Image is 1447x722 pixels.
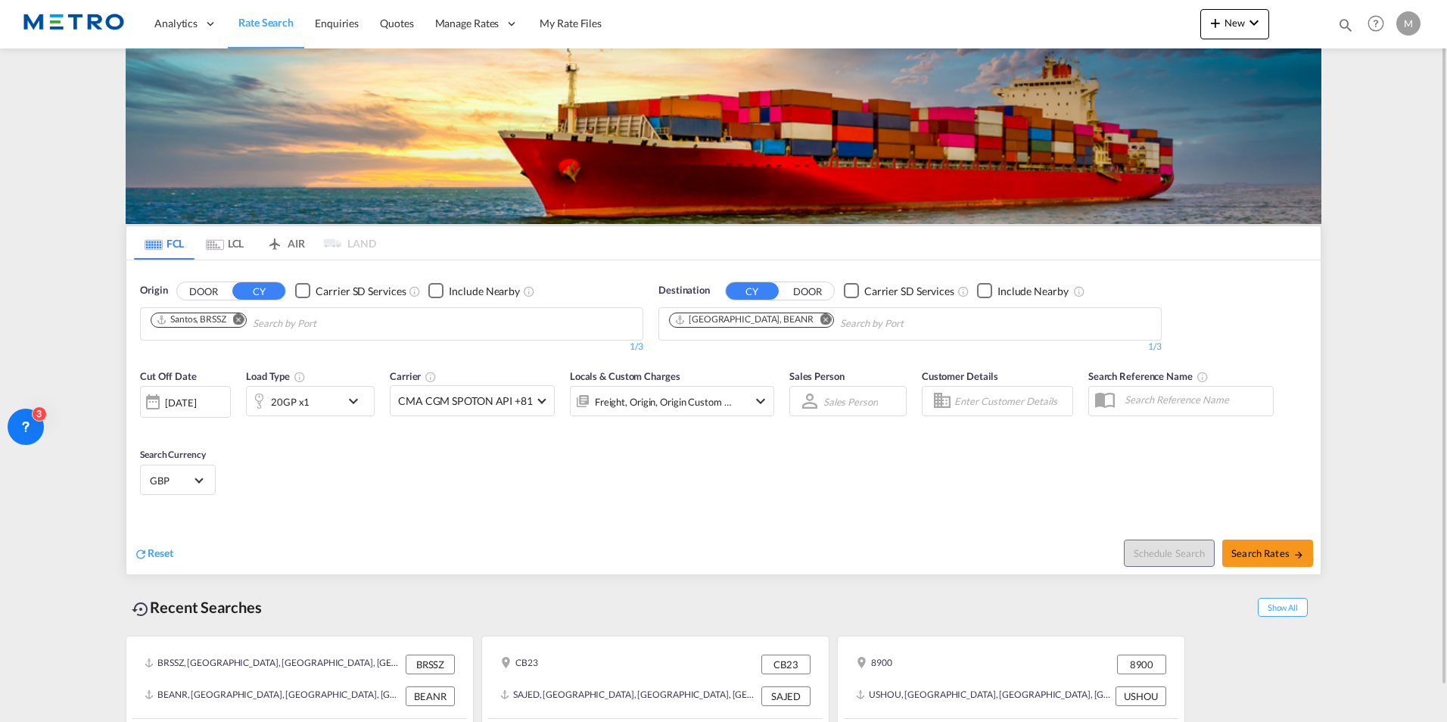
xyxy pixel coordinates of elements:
div: SAJED, Jeddah, Saudi Arabia, Middle East, Middle East [500,686,758,706]
md-icon: icon-chevron-down [344,392,370,410]
md-icon: icon-refresh [134,547,148,561]
span: Search Currency [140,449,206,460]
md-select: Select Currency: £ GBPUnited Kingdom Pound [148,469,207,491]
md-icon: Unchecked: Search for CY (Container Yard) services for all selected carriers.Checked : Search for... [409,285,421,297]
div: CB23 [761,655,811,674]
input: Chips input. [253,312,397,336]
div: OriginDOOR CY Checkbox No InkUnchecked: Search for CY (Container Yard) services for all selected ... [126,260,1321,574]
div: [DATE] [140,386,231,418]
span: Analytics [154,16,198,31]
button: icon-plus 400-fgNewicon-chevron-down [1200,9,1269,39]
button: DOOR [177,282,230,300]
div: Carrier SD Services [864,284,954,299]
md-checkbox: Checkbox No Ink [295,283,406,299]
span: Show All [1258,598,1308,617]
md-select: Sales Person [822,391,879,412]
button: Search Ratesicon-arrow-right [1222,540,1313,567]
span: Origin [140,283,167,298]
md-icon: icon-chevron-down [1245,14,1263,32]
input: Chips input. [840,312,984,336]
md-tab-item: AIR [255,226,316,260]
div: Include Nearby [449,284,520,299]
span: GBP [150,474,192,487]
md-icon: icon-airplane [266,235,284,246]
div: icon-refreshReset [134,546,173,562]
img: 25181f208a6c11efa6aa1bf80d4cef53.png [23,7,125,41]
div: M [1396,11,1421,36]
md-datepicker: Select [140,416,151,437]
span: Destination [658,283,710,298]
span: Carrier [390,370,437,382]
div: 20GP x1icon-chevron-down [246,386,375,416]
div: 1/3 [658,341,1162,353]
md-tab-item: FCL [134,226,194,260]
div: 8900 [1117,655,1166,674]
md-checkbox: Checkbox No Ink [977,283,1069,299]
div: Press delete to remove this chip. [674,313,817,326]
span: Sales Person [789,370,845,382]
span: Quotes [380,17,413,30]
div: [DATE] [165,396,196,409]
div: icon-magnify [1337,17,1354,39]
button: CY [232,282,285,300]
div: Recent Searches [126,590,268,624]
input: Enter Customer Details [954,390,1068,412]
md-tab-item: LCL [194,226,255,260]
div: 8900 [856,655,892,674]
span: Customer Details [922,370,998,382]
div: BRSSZ [406,655,455,674]
span: Enquiries [315,17,359,30]
md-checkbox: Checkbox No Ink [844,283,954,299]
md-icon: The selected Trucker/Carrierwill be displayed in the rate results If the rates are from another f... [425,371,437,383]
md-icon: icon-backup-restore [132,600,150,618]
div: BEANR [406,686,455,706]
span: Cut Off Date [140,370,197,382]
span: Help [1363,11,1389,36]
div: SAJED [761,686,811,706]
span: Search Rates [1231,547,1304,559]
span: Load Type [246,370,306,382]
md-chips-wrap: Chips container. Use arrow keys to select chips. [148,308,403,336]
md-icon: Unchecked: Ignores neighbouring ports when fetching rates.Checked : Includes neighbouring ports w... [523,285,535,297]
button: Remove [223,313,246,328]
md-chips-wrap: Chips container. Use arrow keys to select chips. [667,308,990,336]
md-pagination-wrapper: Use the left and right arrow keys to navigate between tabs [134,226,376,260]
div: BEANR, Antwerp, Belgium, Western Europe, Europe [145,686,402,706]
div: USHOU, Houston, TX, United States, North America, Americas [856,686,1112,706]
button: CY [726,282,779,300]
div: Carrier SD Services [316,284,406,299]
div: Help [1363,11,1396,38]
div: Antwerp, BEANR [674,313,814,326]
button: DOOR [781,282,834,300]
div: 20GP x1 [271,391,310,412]
div: Press delete to remove this chip. [156,313,229,326]
md-icon: Your search will be saved by the below given name [1196,371,1209,383]
md-checkbox: Checkbox No Ink [428,283,520,299]
md-icon: icon-magnify [1337,17,1354,33]
md-icon: icon-arrow-right [1293,549,1304,560]
div: USHOU [1116,686,1166,706]
button: Note: By default Schedule search will only considerorigin ports, destination ports and cut off da... [1124,540,1215,567]
md-icon: Unchecked: Ignores neighbouring ports when fetching rates.Checked : Includes neighbouring ports w... [1073,285,1085,297]
div: Include Nearby [997,284,1069,299]
span: Rate Search [238,16,294,29]
md-icon: icon-chevron-down [752,392,770,410]
div: CB23 [500,655,538,674]
span: Locals & Custom Charges [570,370,680,382]
div: Freight Origin Origin Custom Destination Factory Stuffingicon-chevron-down [570,386,774,416]
span: My Rate Files [540,17,602,30]
input: Search Reference Name [1117,388,1273,411]
img: LCL+%26+FCL+BACKGROUND.png [126,48,1321,224]
div: Freight Origin Origin Custom Destination Factory Stuffing [595,391,733,412]
md-icon: Unchecked: Search for CY (Container Yard) services for all selected carriers.Checked : Search for... [957,285,969,297]
span: New [1206,17,1263,29]
span: Search Reference Name [1088,370,1209,382]
md-icon: icon-information-outline [294,371,306,383]
div: Santos, BRSSZ [156,313,226,326]
md-icon: icon-plus 400-fg [1206,14,1225,32]
span: CMA CGM SPOTON API +81 [398,394,533,409]
span: Manage Rates [435,16,499,31]
span: Reset [148,546,173,559]
div: 1/3 [140,341,643,353]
